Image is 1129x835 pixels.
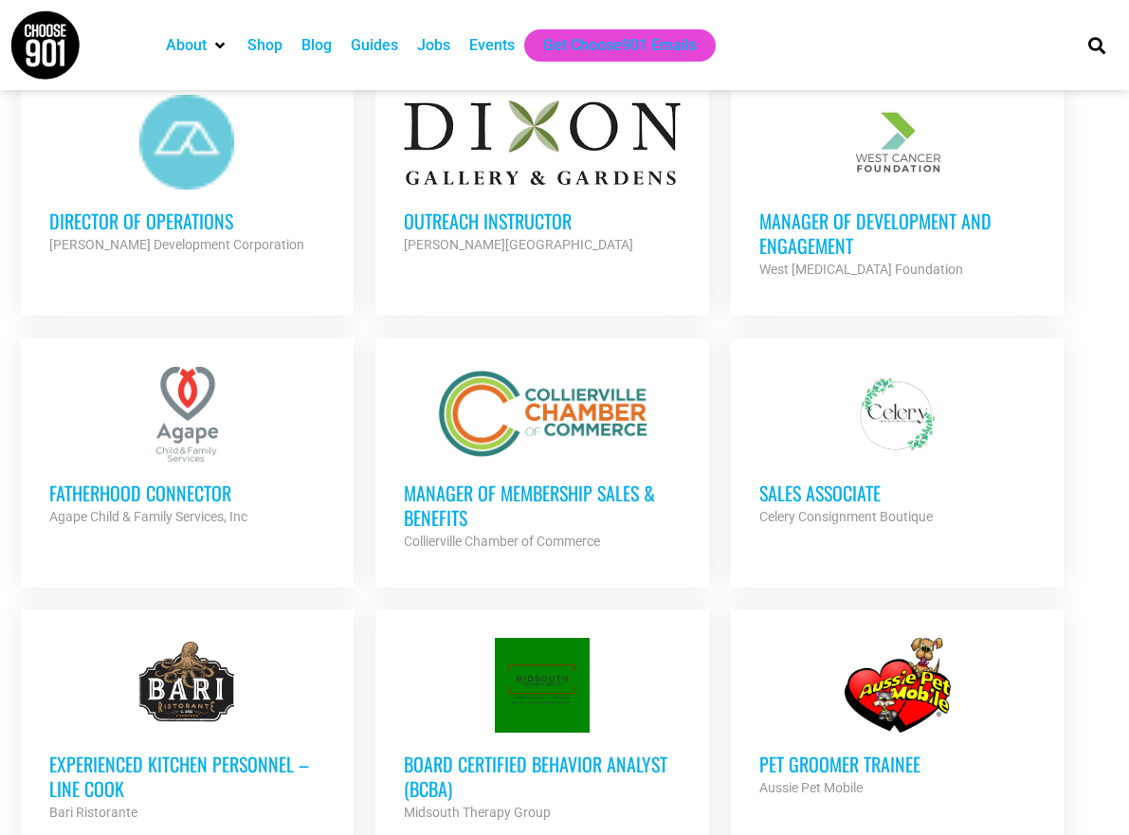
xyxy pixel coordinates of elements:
[375,338,708,581] a: Manager of Membership Sales & Benefits Collierville Chamber of Commerce
[1081,29,1112,61] div: Search
[543,34,697,57] a: Get Choose901 Emails
[351,34,398,57] a: Guides
[247,34,282,57] a: Shop
[404,534,600,549] strong: Collierville Chamber of Commerce
[49,237,304,252] strong: [PERSON_NAME] Development Corporation
[759,752,1035,776] h3: Pet Groomer Trainee
[759,481,1035,505] h3: Sales Associate
[21,338,354,556] a: Fatherhood Connector Agape Child & Family Services, Inc
[731,338,1064,556] a: Sales Associate Celery Consignment Boutique
[731,66,1064,309] a: Manager of Development and Engagement West [MEDICAL_DATA] Foundation
[156,29,1056,62] nav: Main nav
[417,34,450,57] a: Jobs
[49,752,325,801] h3: Experienced Kitchen Personnel – Line Cook
[49,509,247,524] strong: Agape Child & Family Services, Inc
[759,262,963,277] strong: West [MEDICAL_DATA] Foundation
[49,805,137,820] strong: Bari Ristorante
[731,609,1064,827] a: Pet Groomer Trainee Aussie Pet Mobile
[21,66,354,284] a: Director of Operations [PERSON_NAME] Development Corporation
[404,209,680,233] h3: Outreach Instructor
[49,209,325,233] h3: Director of Operations
[759,209,1035,258] h3: Manager of Development and Engagement
[49,481,325,505] h3: Fatherhood Connector
[469,34,515,57] a: Events
[375,66,708,284] a: Outreach Instructor [PERSON_NAME][GEOGRAPHIC_DATA]
[759,780,863,795] strong: Aussie Pet Mobile
[404,237,633,252] strong: [PERSON_NAME][GEOGRAPHIC_DATA]
[404,752,680,801] h3: Board Certified Behavior Analyst (BCBA)
[759,509,933,524] strong: Celery Consignment Boutique
[404,481,680,530] h3: Manager of Membership Sales & Benefits
[166,34,207,57] a: About
[404,805,551,820] strong: Midsouth Therapy Group
[301,34,332,57] a: Blog
[156,29,238,62] div: About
